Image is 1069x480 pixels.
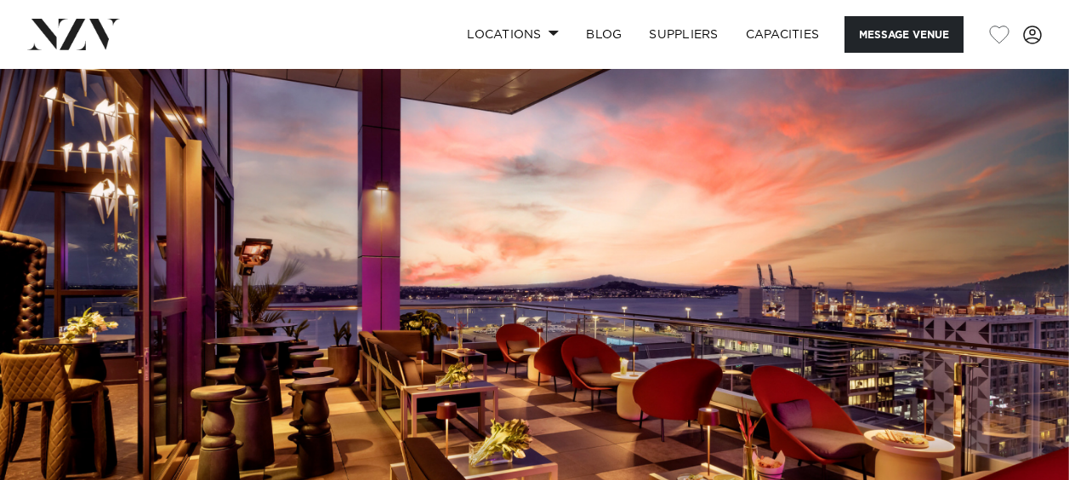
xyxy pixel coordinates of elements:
a: Capacities [732,16,833,53]
a: SUPPLIERS [635,16,731,53]
button: Message Venue [844,16,964,53]
a: BLOG [572,16,635,53]
img: nzv-logo.png [27,19,120,49]
a: Locations [453,16,572,53]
